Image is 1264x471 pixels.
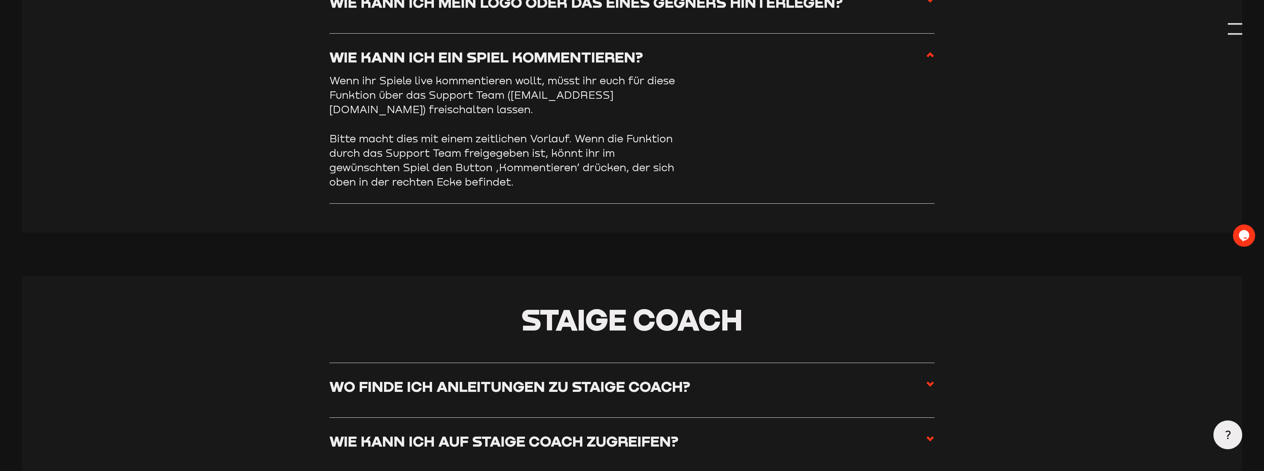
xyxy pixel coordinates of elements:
[521,301,743,337] span: Staige Coach
[329,48,643,66] h3: Wie kann ich ein Spiel kommentieren?
[329,377,690,396] h3: Wo finde ich Anleitungen zu Staige Coach?
[329,73,680,116] p: Wenn ihr Spiele live kommentieren wollt, müsst ihr euch für diese Funktion über das Support Team ...
[1233,224,1257,247] iframe: chat widget
[329,131,680,189] p: Bitte macht dies mit einem zeitlichen Vorlauf. Wenn die Funktion durch das Support Team freigegeb...
[329,432,678,450] h3: Wie kann ich auf Staige Coach zugreifen?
